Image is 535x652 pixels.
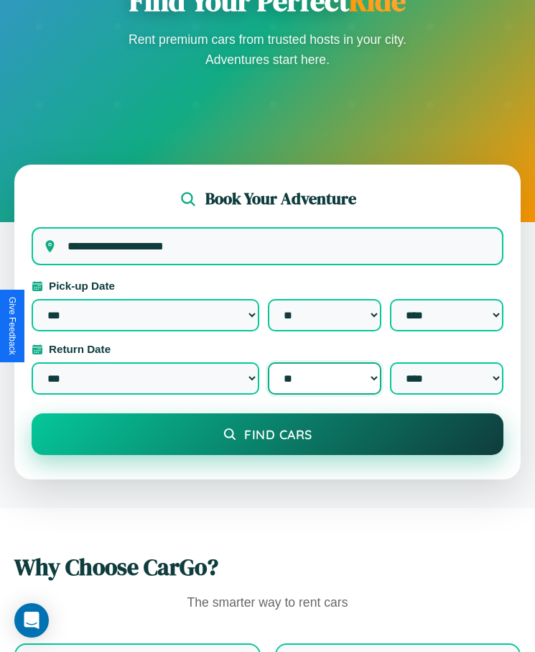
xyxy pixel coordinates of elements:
button: Find Cars [32,413,503,455]
h2: Why Choose CarGo? [14,551,521,583]
p: Rent premium cars from trusted hosts in your city. Adventures start here. [124,29,411,70]
div: Open Intercom Messenger [14,603,49,638]
div: Give Feedback [7,297,17,355]
p: The smarter way to rent cars [14,592,521,615]
h2: Book Your Adventure [205,188,356,210]
label: Return Date [32,343,503,355]
label: Pick-up Date [32,280,503,292]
